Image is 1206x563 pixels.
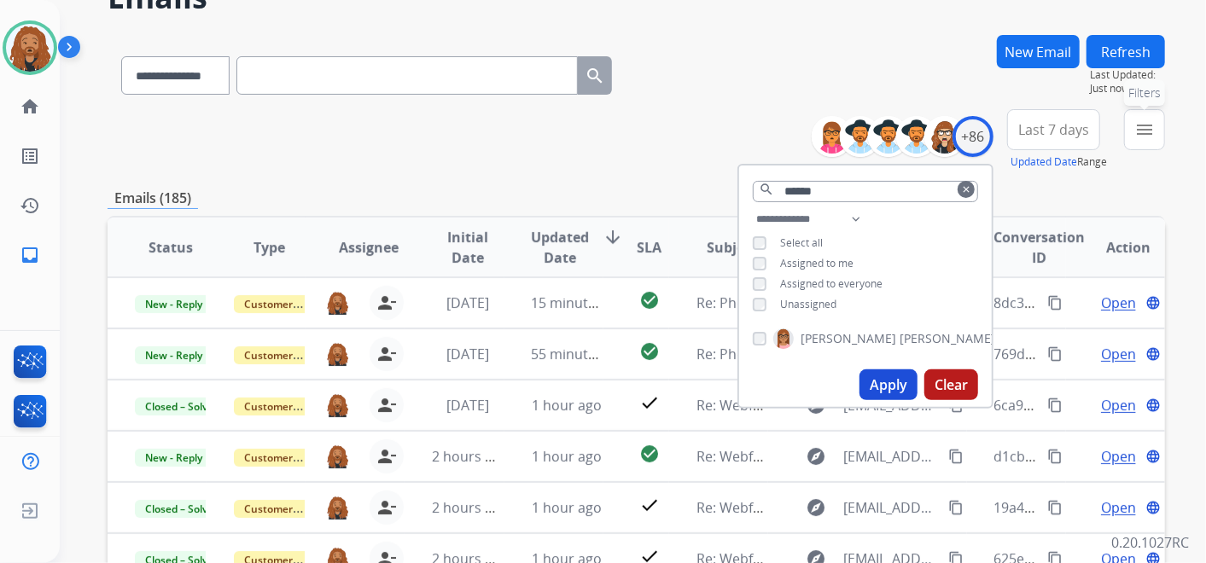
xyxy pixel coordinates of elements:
[1101,344,1136,364] span: Open
[924,369,978,400] button: Clear
[696,498,1106,517] span: Re: Webform from [EMAIL_ADDRESS][DOMAIN_NAME] on [DATE]
[135,346,213,364] span: New - Reply
[234,500,345,518] span: Customer Support
[997,35,1080,68] button: New Email
[20,146,40,166] mat-icon: list_alt
[696,447,1106,466] span: Re: Webform from [EMAIL_ADDRESS][DOMAIN_NAME] on [DATE]
[253,237,285,258] span: Type
[1145,346,1161,362] mat-icon: language
[1124,109,1165,150] button: Filters
[696,396,1106,415] span: Re: Webform from [EMAIL_ADDRESS][DOMAIN_NAME] on [DATE]
[135,398,230,415] span: Closed – Solved
[532,227,590,268] span: Updated Date
[1018,126,1089,133] span: Last 7 days
[780,297,836,311] span: Unassigned
[326,496,349,520] img: agent-avatar
[1101,497,1136,518] span: Open
[1090,68,1165,82] span: Last Updated:
[532,447,602,466] span: 1 hour ago
[376,497,397,518] mat-icon: person_remove
[859,369,918,400] button: Apply
[961,184,971,194] mat-icon: clear
[1090,82,1165,96] span: Just now
[1047,500,1063,515] mat-icon: content_copy
[585,66,605,86] mat-icon: search
[20,245,40,265] mat-icon: inbox
[339,237,399,258] span: Assignee
[843,446,938,467] span: [EMAIL_ADDRESS][DOMAIN_NAME]
[637,237,661,258] span: SLA
[801,330,896,347] span: [PERSON_NAME]
[446,396,489,415] span: [DATE]
[1047,449,1063,464] mat-icon: content_copy
[1101,395,1136,415] span: Open
[234,295,345,313] span: Customer Support
[6,24,54,72] img: avatar
[446,293,489,312] span: [DATE]
[707,237,757,258] span: Subject
[532,345,631,363] span: 55 minutes ago
[953,116,993,157] div: +86
[135,449,213,467] span: New - Reply
[234,346,345,364] span: Customer Support
[432,447,509,466] span: 2 hours ago
[1145,500,1161,515] mat-icon: language
[639,392,660,413] mat-icon: check
[696,293,815,312] span: Re: Photo Request
[135,295,213,313] span: New - Reply
[994,227,1086,268] span: Conversation ID
[532,293,631,312] span: 15 minutes ago
[1145,295,1161,311] mat-icon: language
[108,188,198,209] p: Emails (185)
[603,227,624,247] mat-icon: arrow_downward
[326,342,349,367] img: agent-avatar
[1101,293,1136,313] span: Open
[843,497,938,518] span: [EMAIL_ADDRESS][DOMAIN_NAME]
[780,256,854,270] span: Assigned to me
[1011,154,1107,169] span: Range
[639,495,660,515] mat-icon: check
[759,182,774,197] mat-icon: search
[432,227,503,268] span: Initial Date
[1111,532,1189,553] p: 0.20.1027RC
[1047,346,1063,362] mat-icon: content_copy
[900,330,995,347] span: [PERSON_NAME]
[780,235,823,250] span: Select all
[696,345,819,363] span: Re: Photos Needed
[1101,446,1136,467] span: Open
[149,237,193,258] span: Status
[376,446,397,467] mat-icon: person_remove
[532,498,602,517] span: 1 hour ago
[234,398,345,415] span: Customer Support
[1066,218,1165,277] th: Action
[639,444,660,464] mat-icon: check_circle
[1087,35,1165,68] button: Refresh
[1047,398,1063,413] mat-icon: content_copy
[1145,398,1161,413] mat-icon: language
[234,449,345,467] span: Customer Support
[1134,119,1155,140] mat-icon: menu
[376,395,397,415] mat-icon: person_remove
[780,276,883,291] span: Assigned to everyone
[1007,109,1100,150] button: Last 7 days
[326,291,349,316] img: agent-avatar
[1047,295,1063,311] mat-icon: content_copy
[948,449,964,464] mat-icon: content_copy
[326,393,349,418] img: agent-avatar
[1128,84,1161,102] span: Filters
[639,341,660,362] mat-icon: check_circle
[948,500,964,515] mat-icon: content_copy
[532,396,602,415] span: 1 hour ago
[376,293,397,313] mat-icon: person_remove
[1145,449,1161,464] mat-icon: language
[432,498,509,517] span: 2 hours ago
[806,446,826,467] mat-icon: explore
[20,195,40,216] mat-icon: history
[639,290,660,311] mat-icon: check_circle
[806,497,826,518] mat-icon: explore
[326,444,349,469] img: agent-avatar
[376,344,397,364] mat-icon: person_remove
[1011,155,1077,169] button: Updated Date
[446,345,489,363] span: [DATE]
[135,500,230,518] span: Closed – Solved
